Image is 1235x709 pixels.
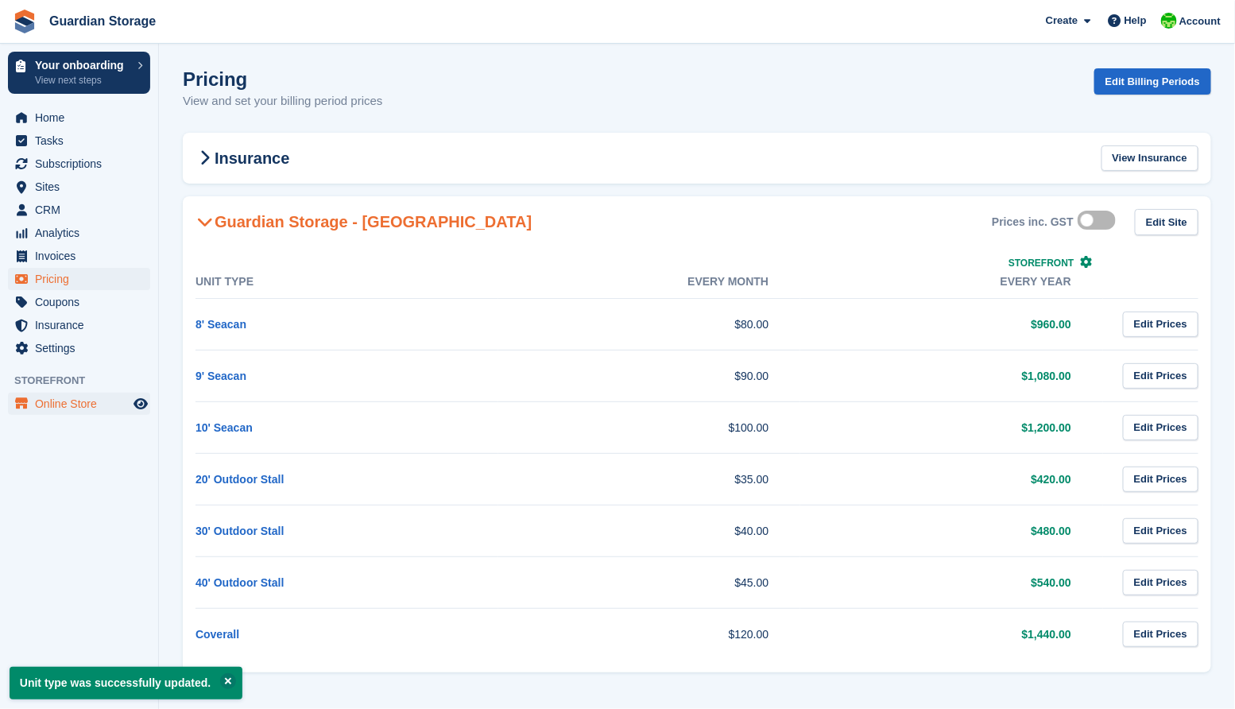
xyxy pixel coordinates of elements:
td: $540.00 [800,556,1103,608]
th: Every month [498,265,801,299]
a: Storefront [1009,258,1092,269]
span: Insurance [35,314,130,336]
span: Analytics [35,222,130,244]
td: $40.00 [498,505,801,556]
span: Tasks [35,130,130,152]
a: menu [8,107,150,129]
a: menu [8,153,150,175]
td: $480.00 [800,505,1103,556]
a: Edit Prices [1123,518,1198,544]
p: View next steps [35,73,130,87]
td: $120.00 [498,608,801,660]
a: menu [8,393,150,415]
a: menu [8,130,150,152]
a: View Insurance [1101,145,1198,172]
span: Subscriptions [35,153,130,175]
td: $1,200.00 [800,401,1103,453]
a: Preview store [131,394,150,413]
div: Prices inc. GST [992,215,1074,229]
h1: Pricing [183,68,383,90]
th: Every year [800,265,1103,299]
a: Coverall [196,628,239,641]
td: $1,440.00 [800,608,1103,660]
span: Online Store [35,393,130,415]
td: $45.00 [498,556,801,608]
a: 20' Outdoor Stall [196,473,284,486]
span: Coupons [35,291,130,313]
a: Edit Prices [1123,622,1198,648]
span: Storefront [14,373,158,389]
a: menu [8,176,150,198]
a: menu [8,291,150,313]
th: Unit Type [196,265,498,299]
span: Help [1125,13,1147,29]
span: Create [1046,13,1078,29]
span: Settings [35,337,130,359]
a: Edit Prices [1123,570,1198,596]
a: menu [8,222,150,244]
td: $35.00 [498,453,801,505]
span: Account [1179,14,1221,29]
a: Edit Prices [1123,312,1198,338]
a: 40' Outdoor Stall [196,576,284,589]
img: stora-icon-8386f47178a22dfd0bd8f6a31ec36ba5ce8667c1dd55bd0f319d3a0aa187defe.svg [13,10,37,33]
td: $960.00 [800,298,1103,350]
span: Pricing [35,268,130,290]
span: CRM [35,199,130,221]
td: $100.00 [498,401,801,453]
a: Edit Prices [1123,467,1198,493]
a: 9' Seacan [196,370,246,382]
a: Your onboarding View next steps [8,52,150,94]
td: $1,080.00 [800,350,1103,401]
a: Edit Prices [1123,415,1198,441]
a: menu [8,314,150,336]
p: View and set your billing period prices [183,92,383,110]
span: Home [35,107,130,129]
img: Andrew Kinakin [1161,13,1177,29]
p: Unit type was successfully updated. [10,667,242,699]
a: Edit Site [1135,209,1198,235]
a: 10' Seacan [196,421,253,434]
td: $420.00 [800,453,1103,505]
p: Your onboarding [35,60,130,71]
a: menu [8,268,150,290]
a: menu [8,199,150,221]
a: menu [8,337,150,359]
a: 30' Outdoor Stall [196,525,284,537]
td: $80.00 [498,298,801,350]
a: Edit Prices [1123,363,1198,389]
h2: Insurance [196,149,289,168]
h2: Guardian Storage - [GEOGRAPHIC_DATA] [196,212,532,231]
a: Guardian Storage [43,8,162,34]
span: Invoices [35,245,130,267]
a: Edit Billing Periods [1094,68,1211,95]
span: Storefront [1009,258,1074,269]
a: 8' Seacan [196,318,246,331]
span: Sites [35,176,130,198]
td: $90.00 [498,350,801,401]
a: menu [8,245,150,267]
